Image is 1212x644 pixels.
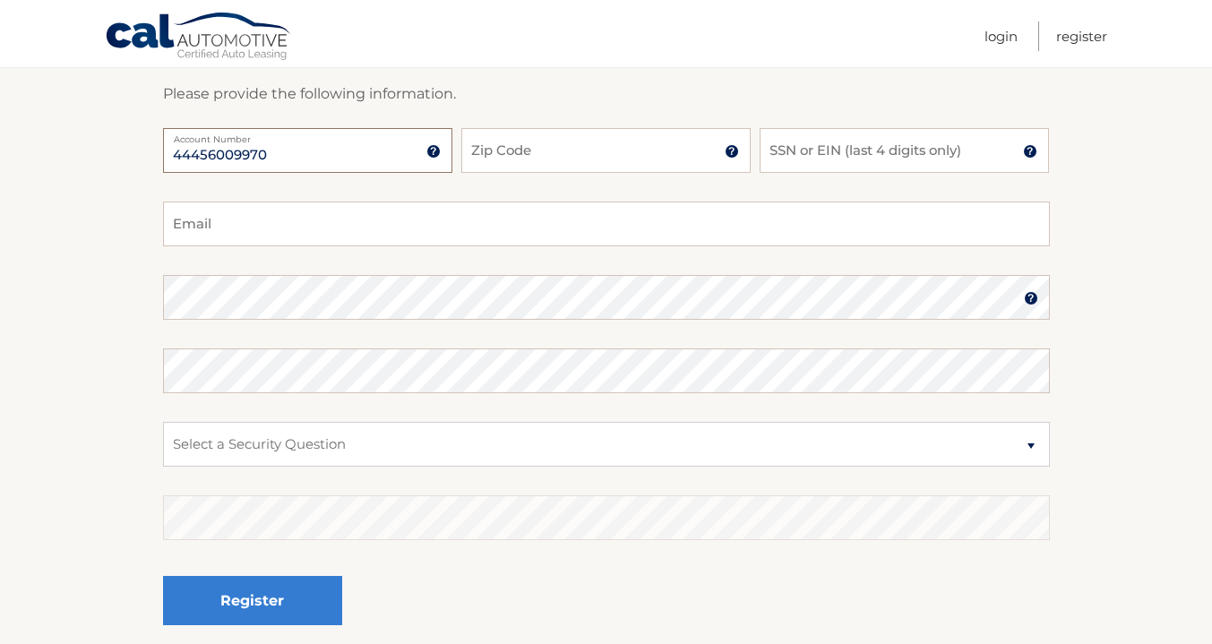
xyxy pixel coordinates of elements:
[1024,291,1038,305] img: tooltip.svg
[426,144,441,159] img: tooltip.svg
[984,21,1018,51] a: Login
[1023,144,1037,159] img: tooltip.svg
[760,128,1049,173] input: SSN or EIN (last 4 digits only)
[163,128,452,142] label: Account Number
[163,576,342,625] button: Register
[461,128,751,173] input: Zip Code
[725,144,739,159] img: tooltip.svg
[105,12,293,64] a: Cal Automotive
[163,128,452,173] input: Account Number
[163,202,1050,246] input: Email
[163,82,1050,107] p: Please provide the following information.
[1056,21,1107,51] a: Register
